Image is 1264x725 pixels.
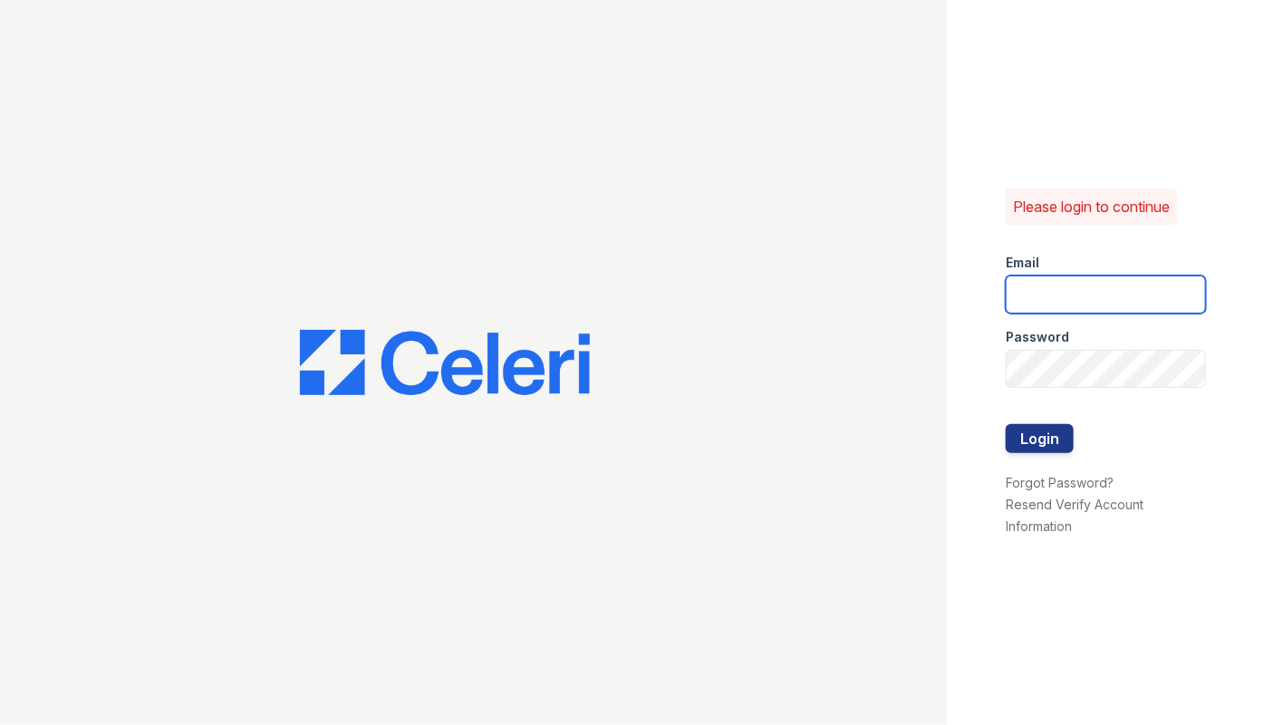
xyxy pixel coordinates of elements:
a: Resend Verify Account Information [1006,497,1143,534]
label: Password [1006,328,1069,346]
img: CE_Logo_Blue-a8612792a0a2168367f1c8372b55b34899dd931a85d93a1a3d3e32e68fde9ad4.png [300,330,590,395]
p: Please login to continue [1013,196,1170,217]
button: Login [1006,424,1074,453]
a: Forgot Password? [1006,475,1114,490]
label: Email [1006,254,1039,272]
